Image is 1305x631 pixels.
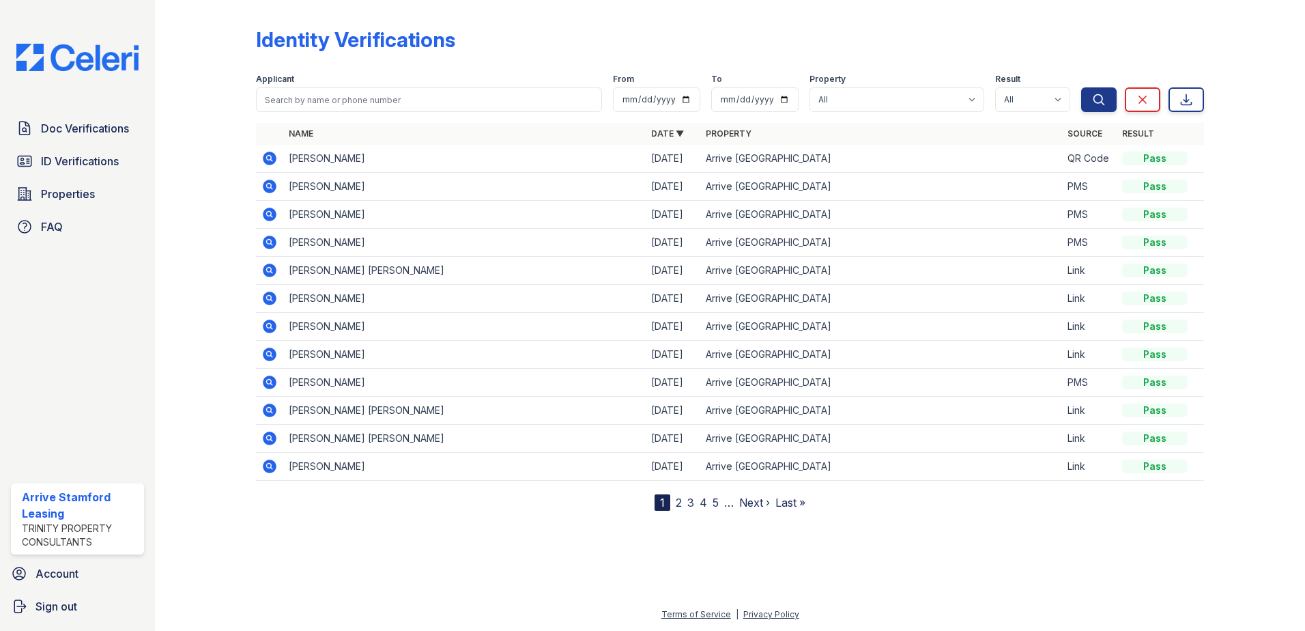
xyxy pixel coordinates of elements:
td: [PERSON_NAME] [283,341,646,369]
label: From [613,74,634,85]
td: [DATE] [646,285,700,313]
td: [PERSON_NAME] [283,145,646,173]
td: Link [1062,425,1117,453]
div: Trinity Property Consultants [22,522,139,549]
td: Link [1062,313,1117,341]
div: Pass [1122,404,1188,417]
td: [DATE] [646,453,700,481]
a: 3 [687,496,694,509]
a: Doc Verifications [11,115,144,142]
td: [DATE] [646,201,700,229]
a: Account [5,560,149,587]
img: CE_Logo_Blue-a8612792a0a2168367f1c8372b55b34899dd931a85d93a1a3d3e32e68fde9ad4.png [5,44,149,71]
a: Property [706,128,751,139]
input: Search by name or phone number [256,87,602,112]
div: Pass [1122,236,1188,249]
td: [PERSON_NAME] [PERSON_NAME] [283,257,646,285]
td: [DATE] [646,397,700,425]
td: [DATE] [646,313,700,341]
a: FAQ [11,213,144,240]
td: PMS [1062,173,1117,201]
td: Arrive [GEOGRAPHIC_DATA] [700,285,1063,313]
label: To [711,74,722,85]
a: 5 [713,496,719,509]
label: Applicant [256,74,294,85]
td: [DATE] [646,341,700,369]
span: … [724,494,734,511]
td: [PERSON_NAME] [283,369,646,397]
td: Arrive [GEOGRAPHIC_DATA] [700,425,1063,453]
a: Last » [775,496,805,509]
label: Property [809,74,846,85]
td: Link [1062,397,1117,425]
div: Pass [1122,180,1188,193]
td: Arrive [GEOGRAPHIC_DATA] [700,201,1063,229]
a: Date ▼ [651,128,684,139]
a: Privacy Policy [743,609,799,619]
td: [PERSON_NAME] [283,453,646,481]
div: Pass [1122,376,1188,389]
a: Properties [11,180,144,208]
td: [PERSON_NAME] [PERSON_NAME] [283,397,646,425]
td: [DATE] [646,145,700,173]
a: Terms of Service [661,609,731,619]
div: Pass [1122,460,1188,473]
div: Pass [1122,208,1188,221]
a: Next › [739,496,770,509]
td: Link [1062,285,1117,313]
td: Link [1062,453,1117,481]
span: Properties [41,186,95,202]
a: 2 [676,496,682,509]
span: FAQ [41,219,63,235]
a: 4 [700,496,707,509]
td: [DATE] [646,369,700,397]
span: Account [35,565,78,582]
td: Arrive [GEOGRAPHIC_DATA] [700,173,1063,201]
td: [PERSON_NAME] [283,313,646,341]
td: [DATE] [646,425,700,453]
span: ID Verifications [41,153,119,169]
div: Pass [1122,264,1188,277]
td: Arrive [GEOGRAPHIC_DATA] [700,397,1063,425]
td: Arrive [GEOGRAPHIC_DATA] [700,145,1063,173]
div: Pass [1122,348,1188,361]
div: 1 [655,494,670,511]
td: [DATE] [646,229,700,257]
td: Arrive [GEOGRAPHIC_DATA] [700,453,1063,481]
td: Arrive [GEOGRAPHIC_DATA] [700,369,1063,397]
a: Result [1122,128,1154,139]
div: Identity Verifications [256,27,455,52]
td: [PERSON_NAME] [283,173,646,201]
div: Arrive Stamford Leasing [22,489,139,522]
td: PMS [1062,369,1117,397]
td: Link [1062,257,1117,285]
label: Result [995,74,1020,85]
td: PMS [1062,229,1117,257]
td: Arrive [GEOGRAPHIC_DATA] [700,313,1063,341]
td: [PERSON_NAME] [283,285,646,313]
span: Sign out [35,598,77,615]
td: QR Code [1062,145,1117,173]
td: PMS [1062,201,1117,229]
td: [DATE] [646,257,700,285]
div: Pass [1122,292,1188,305]
td: [PERSON_NAME] [283,201,646,229]
span: Doc Verifications [41,120,129,137]
td: Arrive [GEOGRAPHIC_DATA] [700,257,1063,285]
a: Source [1067,128,1102,139]
div: Pass [1122,320,1188,333]
td: Arrive [GEOGRAPHIC_DATA] [700,341,1063,369]
td: [PERSON_NAME] [283,229,646,257]
td: [PERSON_NAME] [PERSON_NAME] [283,425,646,453]
td: [DATE] [646,173,700,201]
a: Name [289,128,313,139]
div: Pass [1122,152,1188,165]
div: | [736,609,738,619]
a: Sign out [5,593,149,620]
div: Pass [1122,432,1188,445]
a: ID Verifications [11,148,144,175]
td: Arrive [GEOGRAPHIC_DATA] [700,229,1063,257]
td: Link [1062,341,1117,369]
